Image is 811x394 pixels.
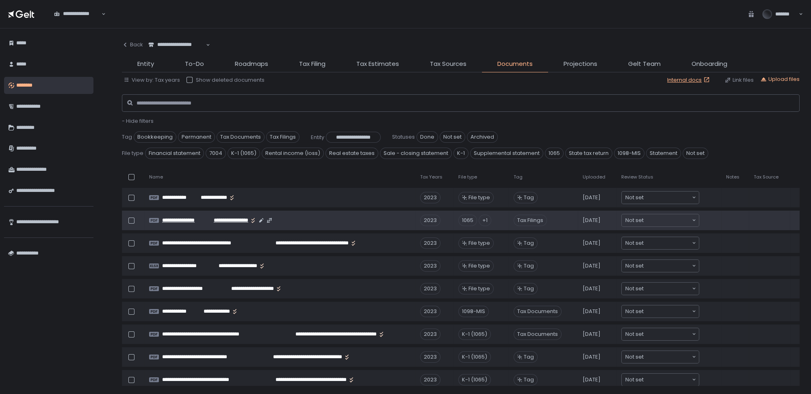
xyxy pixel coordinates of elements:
[356,59,399,69] span: Tax Estimates
[467,131,498,143] span: Archived
[625,330,644,338] span: Not set
[420,192,440,203] div: 2023
[625,307,644,316] span: Not set
[514,174,523,180] span: Tag
[420,260,440,272] div: 2023
[692,59,727,69] span: Onboarding
[430,59,466,69] span: Tax Sources
[625,216,644,224] span: Not set
[622,305,699,318] div: Search for option
[266,131,299,143] span: Tax Filings
[145,148,204,159] span: Financial statement
[122,37,143,53] button: Back
[122,118,154,125] button: - Hide filters
[583,353,601,361] span: [DATE]
[325,148,378,159] span: Real estate taxes
[646,148,681,159] span: Statement
[583,217,601,224] span: [DATE]
[583,239,601,247] span: [DATE]
[622,192,699,204] div: Search for option
[644,353,691,361] input: Search for option
[524,376,534,383] span: Tag
[311,134,324,141] span: Entity
[49,6,106,22] div: Search for option
[122,41,143,48] div: Back
[644,216,691,224] input: Search for option
[644,307,691,316] input: Search for option
[625,262,644,270] span: Not set
[420,215,440,226] div: 2023
[644,239,691,247] input: Search for option
[458,306,489,317] div: 1098-MIS
[565,148,612,159] span: State tax return
[622,237,699,249] div: Search for option
[726,174,739,180] span: Notes
[178,131,215,143] span: Permanent
[416,131,438,143] span: Done
[420,237,440,249] div: 2023
[458,329,491,340] div: K-1 (1065)
[644,376,691,384] input: Search for option
[754,174,778,180] span: Tax Source
[622,328,699,340] div: Search for option
[614,148,644,159] span: 1098-MIS
[217,131,265,143] span: Tax Documents
[545,148,564,159] span: 1065
[420,374,440,385] div: 2023
[458,174,477,180] span: File type
[667,76,711,84] a: Internal docs
[622,260,699,272] div: Search for option
[524,262,534,270] span: Tag
[235,59,268,69] span: Roadmaps
[683,148,708,159] span: Not set
[524,353,534,361] span: Tag
[54,17,101,26] input: Search for option
[497,59,533,69] span: Documents
[137,59,154,69] span: Entity
[458,215,477,226] div: 1065
[524,239,534,247] span: Tag
[583,308,601,315] span: [DATE]
[628,59,661,69] span: Gelt Team
[564,59,597,69] span: Projections
[420,283,440,294] div: 2023
[185,59,204,69] span: To-Do
[514,306,562,317] span: Tax Documents
[583,376,601,383] span: [DATE]
[622,283,699,295] div: Search for option
[392,133,415,141] span: Statuses
[470,148,543,159] span: Supplemental statement
[644,285,691,293] input: Search for option
[143,37,210,53] div: Search for option
[124,76,180,84] button: View by: Tax years
[622,351,699,363] div: Search for option
[583,285,601,292] span: [DATE]
[622,374,699,386] div: Search for option
[468,239,490,247] span: File type
[760,76,800,83] button: Upload files
[468,285,490,292] span: File type
[625,239,644,247] span: Not set
[299,59,325,69] span: Tax Filing
[206,148,226,159] span: 7004
[458,351,491,363] div: K-1 (1065)
[122,133,132,141] span: Tag
[524,194,534,201] span: Tag
[583,194,601,201] span: [DATE]
[149,174,163,180] span: Name
[524,285,534,292] span: Tag
[583,262,601,270] span: [DATE]
[458,374,491,385] div: K-1 (1065)
[625,353,644,361] span: Not set
[122,150,143,157] span: File type
[148,48,205,57] input: Search for option
[625,376,644,384] span: Not set
[420,174,442,180] span: Tax Years
[468,194,490,201] span: File type
[420,351,440,363] div: 2023
[380,148,452,159] span: Sale - closing statement
[583,331,601,338] span: [DATE]
[440,131,465,143] span: Not set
